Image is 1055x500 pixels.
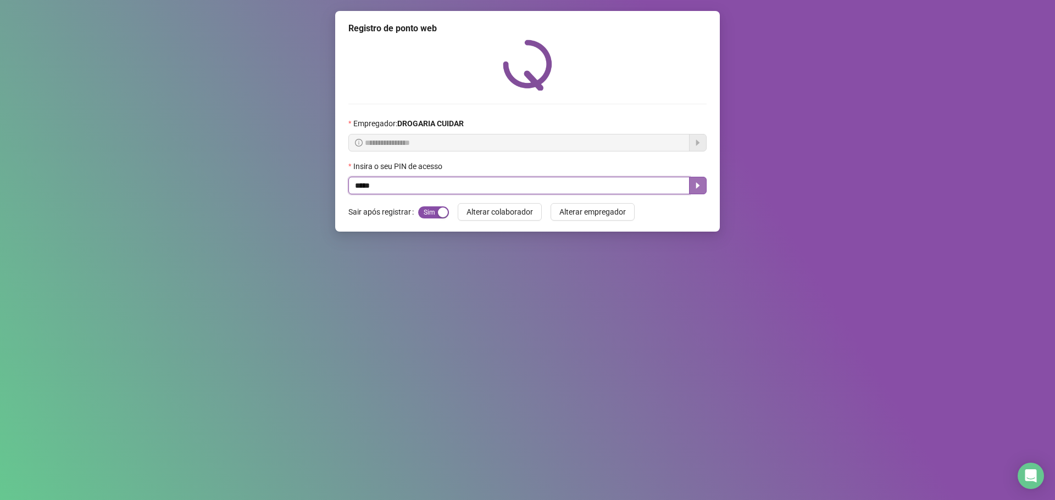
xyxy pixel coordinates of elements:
[467,206,533,218] span: Alterar colaborador
[355,139,363,147] span: info-circle
[348,160,449,172] label: Insira o seu PIN de acesso
[353,117,464,130] span: Empregador :
[551,203,635,221] button: Alterar empregador
[458,203,542,221] button: Alterar colaborador
[397,119,464,128] strong: DROGARIA CUIDAR
[348,22,707,35] div: Registro de ponto web
[348,203,418,221] label: Sair após registrar
[1018,463,1044,489] div: Open Intercom Messenger
[693,181,702,190] span: caret-right
[503,40,552,91] img: QRPoint
[559,206,626,218] span: Alterar empregador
